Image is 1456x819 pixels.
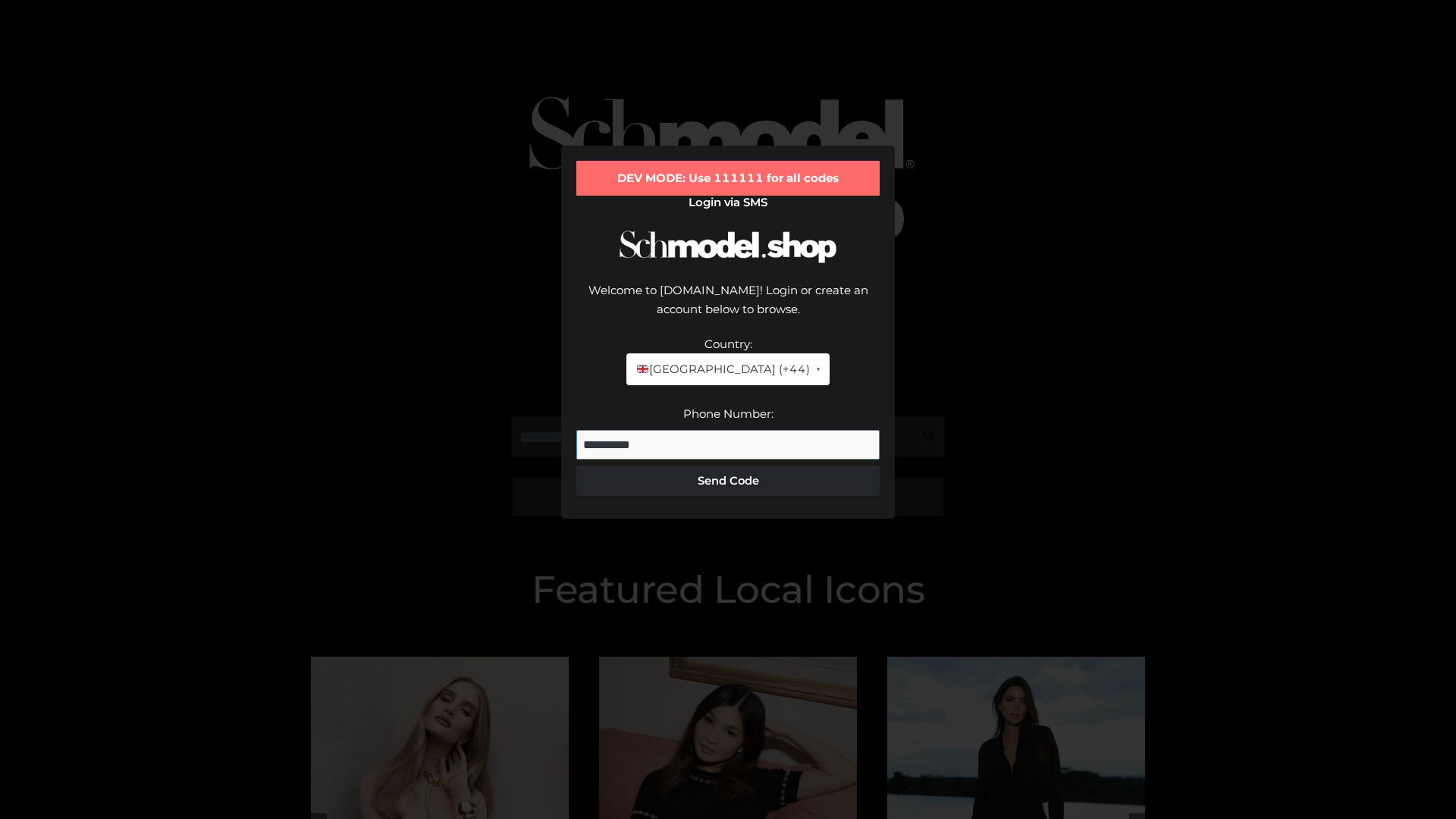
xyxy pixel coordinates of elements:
[704,337,752,351] label: Country:
[683,406,773,421] label: Phone Number:
[635,359,809,379] span: [GEOGRAPHIC_DATA] (+44)
[637,363,648,375] img: 🇬🇧
[576,161,880,196] div: DEV MODE: Use 111111 for all codes
[576,196,880,209] h2: Login via SMS
[576,466,880,496] button: Send Code
[576,281,880,334] div: Welcome to [DOMAIN_NAME]! Login or create an account below to browse.
[614,217,842,277] img: Schmodel Logo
